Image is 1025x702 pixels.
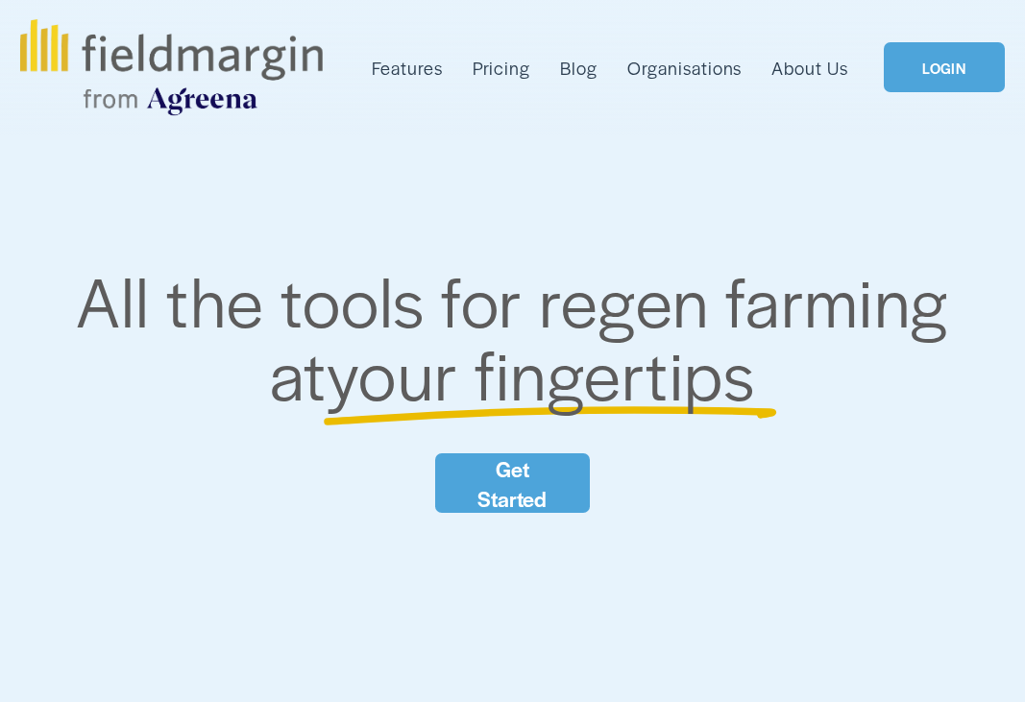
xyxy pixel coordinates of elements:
a: Blog [560,53,598,83]
a: Organisations [627,53,743,83]
a: Pricing [473,53,530,83]
a: Get Started [435,453,591,513]
span: your fingertips [327,325,755,421]
a: folder dropdown [372,53,443,83]
span: All the tools for regen farming at [76,252,948,421]
span: Features [372,55,443,81]
a: LOGIN [884,42,1005,92]
a: About Us [771,53,848,83]
img: fieldmargin.com [20,19,322,115]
